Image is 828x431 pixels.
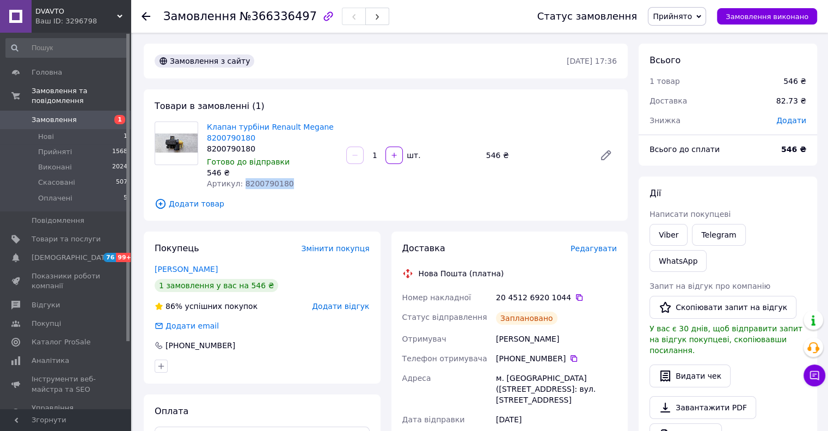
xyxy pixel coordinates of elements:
[32,374,101,394] span: Інструменти веб-майстра та SEO
[207,167,338,178] div: 546 ₴
[402,335,446,343] span: Отримувач
[482,148,591,163] div: 546 ₴
[154,320,220,331] div: Додати email
[804,365,825,386] button: Чат з покупцем
[155,265,218,274] a: [PERSON_NAME]
[649,77,680,86] span: 1 товар
[207,123,334,142] a: Клапан турбіни Renault Megane 8200790180
[112,147,127,157] span: 1568
[567,57,617,65] time: [DATE] 17:36
[717,8,817,25] button: Замовлення виконано
[155,133,198,153] img: Клапан турбіни Renault Megane 8200790180
[38,162,72,172] span: Виконані
[163,10,236,23] span: Замовлення
[402,354,487,363] span: Телефон отримувача
[726,13,808,21] span: Замовлення виконано
[692,224,745,246] a: Telegram
[32,300,60,310] span: Відгуки
[312,302,369,311] span: Додати відгук
[783,76,806,87] div: 546 ₴
[38,132,54,142] span: Нові
[595,144,617,166] a: Редагувати
[165,302,182,311] span: 86%
[116,178,127,187] span: 507
[494,410,619,429] div: [DATE]
[35,7,117,16] span: DVAVTO
[112,162,127,172] span: 2024
[402,415,465,424] span: Дата відправки
[649,396,756,419] a: Завантажити PDF
[571,244,617,253] span: Редагувати
[32,68,62,77] span: Головна
[38,193,72,203] span: Оплачені
[32,216,84,226] span: Повідомлення
[494,329,619,349] div: [PERSON_NAME]
[402,293,471,302] span: Номер накладної
[124,193,127,203] span: 5
[32,253,112,263] span: [DEMOGRAPHIC_DATA]
[240,10,317,23] span: №366336497
[302,244,370,253] span: Змінити покупця
[402,374,431,383] span: Адреса
[155,54,254,68] div: Замовлення з сайту
[776,116,806,125] span: Додати
[649,365,731,387] button: Видати чек
[402,313,487,321] span: Статус відправлення
[32,234,101,244] span: Товари та послуги
[537,11,637,22] div: Статус замовлення
[781,145,806,154] b: 546 ₴
[770,89,813,113] div: 82.73 ₴
[155,243,199,253] span: Покупець
[155,279,278,292] div: 1 замовлення у вас на 546 ₴
[416,268,507,279] div: Нова Пошта (платна)
[164,320,220,331] div: Додати email
[32,86,131,106] span: Замовлення та повідомлення
[155,101,265,111] span: Товари в замовленні (1)
[103,253,116,262] span: 76
[164,340,236,351] div: [PHONE_NUMBER]
[207,179,294,188] span: Артикул: 8200790180
[496,353,617,364] div: [PHONE_NUMBER]
[32,271,101,291] span: Показники роботи компанії
[32,337,90,347] span: Каталог ProSale
[155,406,188,416] span: Оплата
[35,16,131,26] div: Ваш ID: 3296798
[142,11,150,22] div: Повернутися назад
[114,115,125,124] span: 1
[649,250,707,272] a: WhatsApp
[649,96,687,105] span: Доставка
[649,296,796,319] button: Скопіювати запит на відгук
[649,188,661,198] span: Дії
[649,282,770,290] span: Запит на відгук про компанію
[649,116,680,125] span: Знижка
[649,55,680,65] span: Всього
[32,356,69,366] span: Аналітика
[496,312,557,325] div: Заплановано
[404,150,421,161] div: шт.
[649,210,731,218] span: Написати покупцеві
[155,301,257,312] div: успішних покупок
[5,38,128,58] input: Пошук
[402,243,445,253] span: Доставка
[496,292,617,303] div: 20 4512 6920 1044
[32,115,77,125] span: Замовлення
[207,143,338,154] div: 8200790180
[38,147,72,157] span: Прийняті
[649,145,720,154] span: Всього до сплати
[649,224,688,246] a: Viber
[155,198,617,210] span: Додати товар
[32,319,61,329] span: Покупці
[38,178,75,187] span: Скасовані
[116,253,134,262] span: 99+
[32,403,101,423] span: Управління сайтом
[649,324,802,355] span: У вас є 30 днів, щоб відправити запит на відгук покупцеві, скопіювавши посилання.
[207,157,290,166] span: Готово до відправки
[653,12,692,21] span: Прийнято
[124,132,127,142] span: 1
[494,368,619,410] div: м. [GEOGRAPHIC_DATA] ([STREET_ADDRESS]: вул. [STREET_ADDRESS]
